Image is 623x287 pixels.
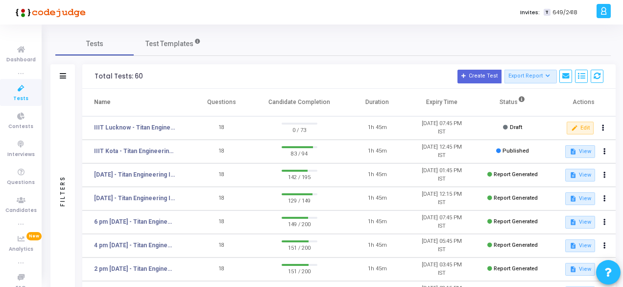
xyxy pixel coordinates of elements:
[569,266,576,273] mat-icon: description
[94,264,175,273] a: 2 pm [DATE] - Titan Engineering Intern 2026
[94,147,175,156] a: IIIT Kota - Titan Engineering Intern 2026
[282,242,317,252] span: 151 / 200
[569,219,576,226] mat-icon: description
[26,232,42,240] span: New
[190,234,254,258] td: 18
[494,265,538,272] span: Report Generated
[190,187,254,210] td: 18
[94,194,175,203] a: [DATE] - Titan Engineering Intern 2026
[565,216,595,229] button: View
[409,140,474,163] td: [DATE] 12:45 PM IST
[565,192,595,205] button: View
[7,151,35,159] span: Interviews
[345,187,409,210] td: 1h 45m
[409,89,474,116] th: Expiry Time
[345,210,409,234] td: 1h 45m
[569,242,576,249] mat-icon: description
[345,258,409,281] td: 1h 45m
[569,148,576,155] mat-icon: description
[345,140,409,163] td: 1h 45m
[544,9,550,16] span: T
[409,210,474,234] td: [DATE] 07:45 PM IST
[254,89,345,116] th: Candidate Completion
[8,123,33,131] span: Contests
[13,95,28,103] span: Tests
[474,89,551,116] th: Status
[552,8,577,17] span: 649/2418
[503,148,529,154] span: Published
[282,195,317,205] span: 129 / 149
[409,258,474,281] td: [DATE] 03:45 PM IST
[190,210,254,234] td: 18
[345,89,409,116] th: Duration
[82,89,190,116] th: Name
[345,234,409,258] td: 1h 45m
[190,258,254,281] td: 18
[6,56,36,64] span: Dashboard
[190,89,254,116] th: Questions
[145,39,193,49] span: Test Templates
[565,169,595,182] button: View
[86,39,103,49] span: Tests
[409,187,474,210] td: [DATE] 12:15 PM IST
[190,140,254,163] td: 18
[94,170,175,179] a: [DATE] - Titan Engineering Intern 2026
[504,70,557,83] button: Export Report
[409,116,474,140] td: [DATE] 07:45 PM IST
[190,116,254,140] td: 18
[551,89,616,116] th: Actions
[94,241,175,250] a: 4 pm [DATE] - Titan Engineering Intern 2026
[282,125,317,134] span: 0 / 73
[409,163,474,187] td: [DATE] 01:45 PM IST
[494,171,538,178] span: Report Generated
[494,218,538,225] span: Report Generated
[282,266,317,276] span: 151 / 200
[520,8,540,17] label: Invites:
[510,124,522,130] span: Draft
[565,263,595,276] button: View
[457,70,502,83] button: Create Test
[9,245,33,254] span: Analytics
[282,148,317,158] span: 83 / 94
[94,217,175,226] a: 6 pm [DATE] - Titan Engineering Intern 2026
[345,163,409,187] td: 1h 45m
[567,122,594,134] button: Edit
[190,163,254,187] td: 18
[409,234,474,258] td: [DATE] 05:45 PM IST
[94,123,175,132] a: IIIT Lucknow - Titan Engineering Intern 2026
[345,116,409,140] td: 1h 45m
[95,73,143,80] div: Total Tests: 60
[282,219,317,229] span: 149 / 200
[569,172,576,179] mat-icon: description
[571,125,577,131] mat-icon: edit
[494,195,538,201] span: Report Generated
[7,179,35,187] span: Questions
[565,145,595,158] button: View
[494,242,538,248] span: Report Generated
[5,207,37,215] span: Candidates
[565,239,595,252] button: View
[12,2,86,22] img: logo
[282,172,317,182] span: 142 / 195
[58,137,67,245] div: Filters
[569,195,576,202] mat-icon: description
